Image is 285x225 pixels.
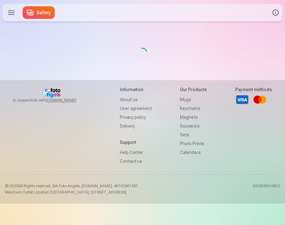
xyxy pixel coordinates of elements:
[120,104,152,113] a: User agreement
[120,148,152,157] a: Help Center
[120,139,152,145] h5: Support
[120,86,152,93] h5: Information
[235,93,249,107] a: Visa
[180,113,207,122] a: Magnets
[23,6,55,19] a: Gallery
[5,184,138,189] p: © 2025 All Rights reserved. ,
[46,98,92,103] a: [DOMAIN_NAME]
[120,157,152,166] a: Contact us
[253,184,280,195] p: 20250909.0822
[180,104,207,113] a: Keychains
[253,93,267,107] a: Mastercard
[180,122,207,130] a: Souvenirs
[5,190,138,195] p: Merchant Outlet Location [GEOGRAPHIC_DATA], [STREET_ADDRESS]
[120,95,152,104] a: About us
[180,86,207,93] h5: Our products
[52,184,138,188] span: SIA Foto Angels, [DOMAIN_NAME]. 40103901591
[180,139,207,148] a: Photo prints
[120,113,152,122] a: Privacy policy
[120,122,152,130] a: Delivery
[13,98,92,103] span: In cooperation with
[269,4,282,21] button: Info
[180,148,207,157] a: Calendars
[180,95,207,104] a: Mugs
[180,130,207,139] a: Sets
[235,86,272,93] h5: Payment methods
